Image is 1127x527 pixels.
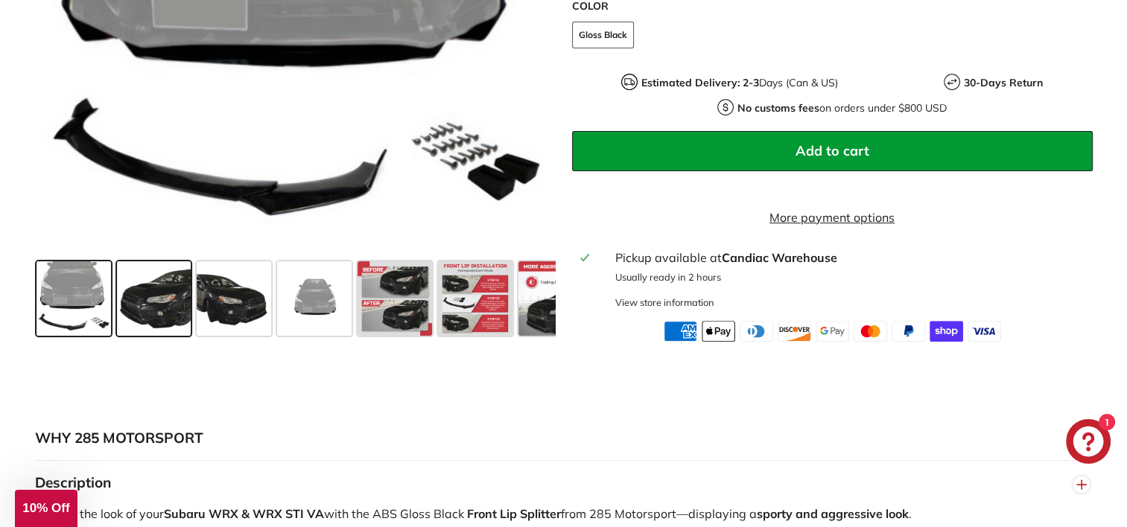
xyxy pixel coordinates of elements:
div: Pickup available at [615,249,1083,266]
img: master [854,321,887,342]
img: paypal [892,321,925,342]
button: Description [35,461,1093,505]
strong: Candiac Warehouse [721,250,836,265]
div: 10% Off [15,490,77,527]
img: shopify_pay [930,321,963,342]
img: discover [778,321,811,342]
strong: 30-Days Return [964,76,1043,89]
strong: No customs fees [737,101,819,115]
div: View store information [615,296,714,310]
p: on orders under $800 USD [737,100,947,116]
img: apple_pay [702,321,735,342]
strong: Estimated Delivery: 2-3 [641,76,759,89]
span: 10% Off [22,501,69,515]
button: Add to cart [572,131,1093,171]
strong: Front Lip Splitter [467,506,561,521]
img: visa [968,321,1001,342]
img: american_express [664,321,697,342]
img: google_pay [816,321,849,342]
img: diners_club [740,321,773,342]
p: Usually ready in 2 hours [615,270,1083,284]
a: More payment options [572,208,1093,226]
inbox-online-store-chat: Shopify online store chat [1061,419,1115,467]
button: WHY 285 MOTORSPORT [35,416,1093,461]
strong: sporty and aggressive look [757,506,909,521]
p: Days (Can & US) [641,75,838,91]
strong: Subaru WRX & WRX STI VA [164,506,324,521]
span: Add to cart [796,142,869,159]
